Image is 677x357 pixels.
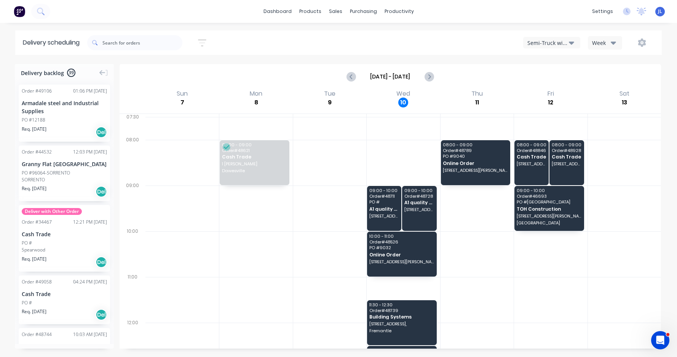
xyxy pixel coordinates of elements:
[552,162,581,166] span: [STREET_ADDRESS]
[517,162,546,166] span: [STREET_ADDRESS]
[222,142,287,147] span: 08:00 - 09:00
[394,90,412,98] div: Wed
[96,256,107,268] div: Del
[120,227,145,272] div: 10:00
[96,126,107,138] div: Del
[369,200,399,204] span: PO #
[381,6,418,17] div: productivity
[369,308,434,313] span: Order # 48739
[517,200,581,204] span: PO # [GEOGRAPHIC_DATA]
[369,240,434,244] span: Order # 48526
[517,221,581,225] span: [GEOGRAPHIC_DATA]
[617,90,632,98] div: Sat
[73,279,107,285] div: 04:24 PM [DATE]
[222,168,287,173] span: Dawesville
[222,162,287,166] span: 1 [PERSON_NAME]
[102,35,182,50] input: Search for orders
[22,290,107,298] div: Cash Trade
[174,90,190,98] div: Sun
[73,149,107,155] div: 12:03 PM [DATE]
[22,279,52,285] div: Order # 49058
[21,69,64,77] span: Delivery backlog
[404,200,434,205] span: A1 quality homes pty ltd
[523,37,580,48] button: Semi-Truck with Hiab
[73,88,107,94] div: 01:06 PM [DATE]
[22,247,107,253] div: Spearwood
[552,154,581,159] span: Cash Trade
[443,142,508,147] span: 08:00 - 09:00
[177,98,187,107] div: 7
[404,194,434,199] span: Order # 48728
[22,240,32,247] div: PO #
[260,6,295,17] a: dashboard
[545,90,556,98] div: Fri
[658,8,662,15] span: JL
[22,343,107,351] div: Granny Flat [GEOGRAPHIC_DATA]
[443,168,508,173] span: [STREET_ADDRESS][PERSON_NAME]
[22,299,32,306] div: PO #
[322,90,338,98] div: Tue
[517,148,546,153] span: Order # 48846
[517,194,581,199] span: Order # 46693
[472,98,482,107] div: 11
[588,6,617,17] div: settings
[369,207,399,211] span: A1 quality homes pty ltd
[443,148,508,153] span: Order # 48789
[404,207,434,212] span: [STREET_ADDRESS]
[369,314,434,319] span: Building Systems
[369,303,434,307] span: 11:30 - 12:30
[592,39,614,47] div: Week
[517,207,581,211] span: TOH Construction
[120,112,145,135] div: 07:30
[120,181,145,227] div: 09:00
[96,186,107,197] div: Del
[588,36,622,50] button: Week
[398,98,408,107] div: 10
[620,98,629,107] div: 13
[14,6,25,17] img: Factory
[369,214,399,218] span: [STREET_ADDRESS]
[369,252,434,257] span: Online Order
[517,154,546,159] span: Cash Trade
[325,98,335,107] div: 9
[369,259,434,264] span: [STREET_ADDRESS][PERSON_NAME]
[22,117,45,123] div: PO #12188
[552,148,581,153] span: Order # 48928
[369,245,434,250] span: PO # 9032
[22,219,52,226] div: Order # 34467
[73,331,107,338] div: 10:03 AM [DATE]
[22,149,52,155] div: Order # 44532
[517,188,581,193] span: 09:00 - 10:00
[369,194,399,199] span: Order # 48711
[22,208,82,215] span: Deliver with Other Order
[552,142,581,147] span: 08:00 - 09:00
[22,88,52,94] div: Order # 49106
[15,30,87,55] div: Delivery scheduling
[517,214,581,218] span: [STREET_ADDRESS][PERSON_NAME],
[404,188,434,193] span: 09:00 - 10:00
[325,6,346,17] div: sales
[22,256,46,263] span: Req. [DATE]
[22,331,52,338] div: Order # 48744
[73,219,107,226] div: 12:21 PM [DATE]
[120,135,145,181] div: 08:00
[247,90,265,98] div: Mon
[22,160,107,168] div: Granny Flat [GEOGRAPHIC_DATA]
[22,185,46,192] span: Req. [DATE]
[222,154,287,159] span: Cash Trade
[469,90,485,98] div: Thu
[517,142,546,147] span: 08:00 - 09:00
[369,234,434,239] span: 10:00 - 11:00
[22,99,107,115] div: Armadale steel and Industrial Supplies
[369,322,434,326] span: [STREET_ADDRESS],
[546,98,556,107] div: 12
[96,309,107,320] div: Del
[369,188,399,193] span: 09:00 - 10:00
[295,6,325,17] div: products
[67,69,75,77] span: 39
[22,176,107,183] div: SORRENTO
[443,154,508,158] span: PO # 9040
[22,126,46,133] span: Req. [DATE]
[222,148,287,153] span: Order # 48621
[369,348,434,353] span: 12:30 - 13:30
